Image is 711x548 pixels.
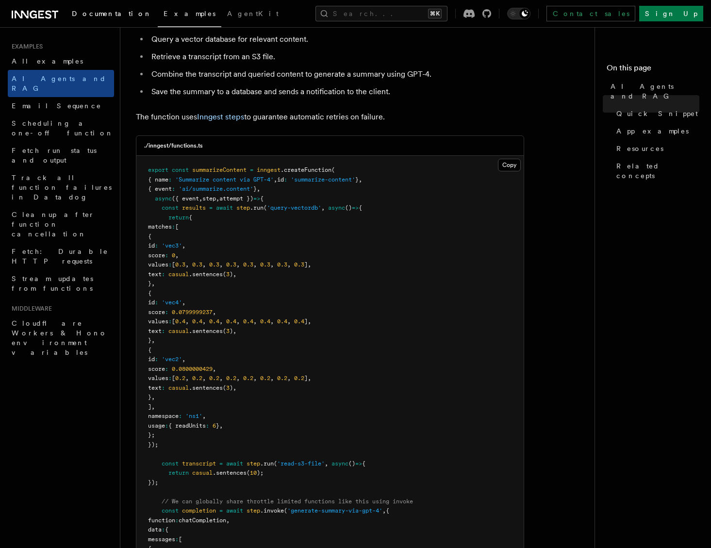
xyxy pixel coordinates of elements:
[185,261,189,268] span: ,
[162,242,182,249] span: 'vec3'
[192,166,247,173] span: summarizeContent
[247,460,260,467] span: step
[247,469,250,476] span: (
[284,507,287,514] span: (
[197,112,244,121] a: Inngest steps
[257,166,281,173] span: inngest
[331,166,335,173] span: (
[179,413,182,419] span: :
[148,309,165,316] span: score
[216,422,219,429] span: }
[148,252,165,259] span: score
[172,252,175,259] span: 0
[165,422,168,429] span: :
[226,271,230,278] span: 3
[243,375,253,382] span: 0.2
[281,166,331,173] span: .createFunction
[8,206,114,243] a: Cleanup after function cancellation
[192,469,213,476] span: casual
[148,290,151,297] span: {
[260,507,284,514] span: .invoke
[304,261,308,268] span: ]
[277,176,284,183] span: id
[226,261,236,268] span: 0.3
[172,375,175,382] span: [
[284,176,287,183] span: :
[221,3,284,26] a: AgentKit
[209,318,219,325] span: 0.4
[189,271,223,278] span: .sentences
[148,233,151,240] span: {
[155,356,158,363] span: :
[382,507,386,514] span: ,
[148,365,165,372] span: score
[148,318,168,325] span: values
[498,159,521,171] button: Copy
[175,252,179,259] span: ,
[149,33,524,46] li: Query a vector database for relevant content.
[182,299,185,306] span: ,
[155,242,158,249] span: :
[175,261,185,268] span: 0.3
[359,176,362,183] span: ,
[182,356,185,363] span: ,
[185,413,202,419] span: 'ns1'
[253,185,257,192] span: }
[168,271,189,278] span: casual
[233,384,236,391] span: ,
[294,318,304,325] span: 0.4
[172,195,199,202] span: ({ event
[226,517,230,524] span: ,
[172,261,175,268] span: [
[8,243,114,270] a: Fetch: Durable HTTP requests
[250,204,264,211] span: .run
[243,261,253,268] span: 0.3
[148,261,168,268] span: values
[179,536,182,543] span: [
[66,3,158,26] a: Documentation
[168,328,189,334] span: casual
[12,147,97,164] span: Fetch run status and output
[148,242,155,249] span: id
[607,78,699,105] a: AI Agents and RAG
[8,43,43,50] span: Examples
[148,176,168,183] span: { name
[219,261,223,268] span: ,
[179,517,226,524] span: chatCompletion
[182,460,216,467] span: transcript
[148,394,151,400] span: }
[165,252,168,259] span: :
[209,204,213,211] span: =
[230,271,233,278] span: )
[172,365,213,372] span: 0.0800000429
[267,204,321,211] span: 'query-vectordb'
[236,204,250,211] span: step
[227,10,279,17] span: AgentKit
[277,261,287,268] span: 0.3
[189,214,192,221] span: {
[386,507,389,514] span: {
[213,422,216,429] span: 6
[226,460,243,467] span: await
[179,185,253,192] span: 'ai/summarize.content'
[250,166,253,173] span: =
[162,204,179,211] span: const
[612,122,699,140] a: App examples
[172,309,213,316] span: 0.0799999237
[199,195,202,202] span: ,
[607,62,699,78] h4: On this page
[162,384,165,391] span: :
[202,195,216,202] span: step
[219,460,223,467] span: =
[8,142,114,169] a: Fetch run status and output
[175,318,185,325] span: 0.4
[612,140,699,157] a: Resources
[213,469,247,476] span: .sentences
[148,185,172,192] span: { event
[253,375,257,382] span: ,
[148,375,168,382] span: values
[12,102,101,110] span: Email Sequence
[308,261,311,268] span: ,
[182,507,216,514] span: completion
[175,536,179,543] span: :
